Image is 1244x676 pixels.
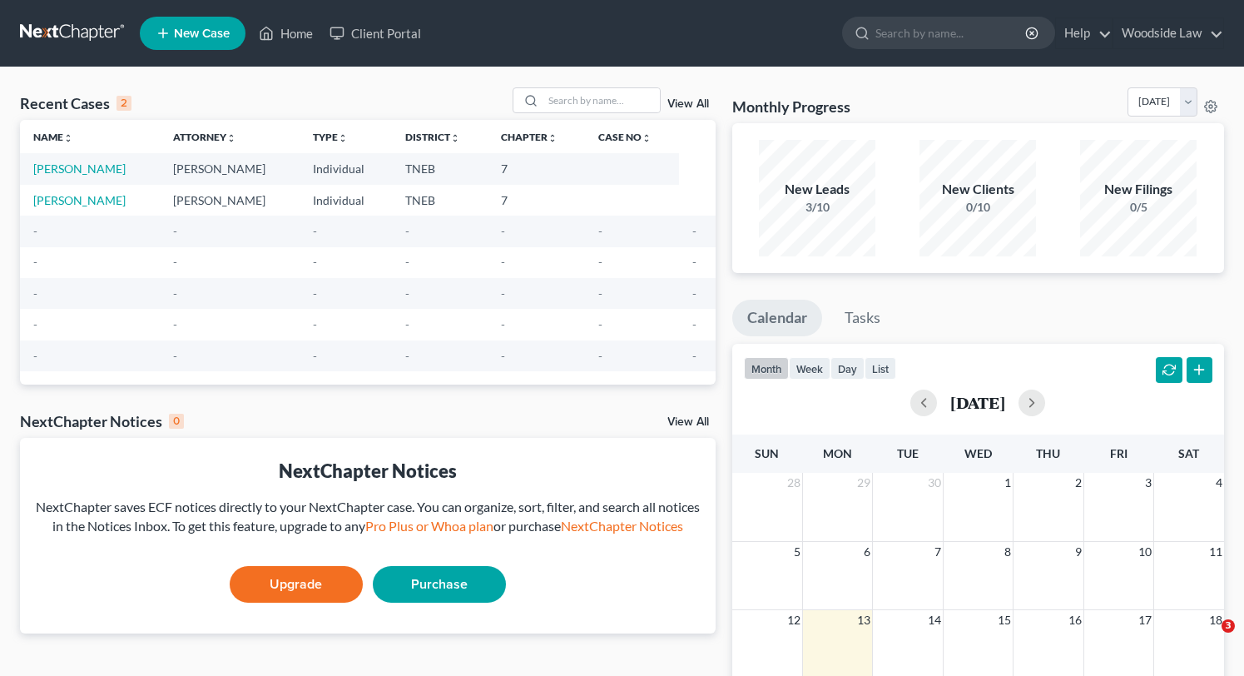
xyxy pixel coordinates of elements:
span: New Case [174,27,230,40]
div: NextChapter Notices [20,411,184,431]
div: 2 [116,96,131,111]
span: - [692,349,696,363]
span: Tue [897,446,919,460]
span: - [173,349,177,363]
span: - [598,286,602,301]
span: 29 [855,473,872,493]
a: Chapterunfold_more [501,131,558,143]
a: Nameunfold_more [33,131,73,143]
div: 0/5 [1080,199,1197,216]
span: 11 [1207,542,1224,562]
span: - [405,255,409,269]
a: Tasks [830,300,895,336]
i: unfold_more [63,133,73,143]
span: - [33,286,37,301]
td: [PERSON_NAME] [160,185,300,216]
h3: Monthly Progress [732,97,850,117]
h2: [DATE] [950,394,1005,411]
span: - [313,349,317,363]
i: unfold_more [548,133,558,143]
div: Recent Cases [20,93,131,113]
span: 6 [862,542,872,562]
span: - [405,317,409,331]
span: - [692,286,696,301]
span: - [33,349,37,363]
span: - [598,317,602,331]
span: 10 [1137,542,1153,562]
span: 12 [786,610,802,630]
a: Pro Plus or Whoa plan [365,518,493,534]
a: Home [250,18,321,48]
span: - [33,224,37,238]
span: - [405,349,409,363]
i: unfold_more [338,133,348,143]
div: 0/10 [919,199,1036,216]
span: - [313,286,317,301]
span: 1 [1003,473,1013,493]
span: 14 [926,610,943,630]
span: Mon [823,446,852,460]
i: unfold_more [450,133,460,143]
a: View All [667,98,709,110]
span: - [501,349,505,363]
input: Search by name... [543,88,660,112]
div: NextChapter Notices [33,458,702,484]
span: - [598,349,602,363]
span: - [33,317,37,331]
span: - [173,317,177,331]
button: day [830,357,865,380]
a: Woodside Law [1113,18,1223,48]
span: 28 [786,473,802,493]
button: week [789,357,830,380]
td: TNEB [392,185,488,216]
span: 3 [1222,619,1235,633]
span: - [405,286,409,301]
span: - [598,255,602,269]
td: 7 [488,185,586,216]
span: 13 [855,610,872,630]
span: 9 [1073,542,1083,562]
div: New Clients [919,180,1036,199]
span: - [313,224,317,238]
button: list [865,357,896,380]
span: - [313,317,317,331]
span: Wed [964,446,992,460]
span: 5 [792,542,802,562]
a: Upgrade [230,566,363,603]
a: Case Nounfold_more [598,131,652,143]
a: Purchase [373,566,506,603]
span: - [501,286,505,301]
i: unfold_more [642,133,652,143]
a: NextChapter Notices [561,518,683,534]
a: Typeunfold_more [313,131,348,143]
span: 30 [926,473,943,493]
span: - [173,224,177,238]
span: 15 [996,610,1013,630]
span: 2 [1073,473,1083,493]
i: unfold_more [226,133,236,143]
td: 7 [488,153,586,184]
span: 3 [1143,473,1153,493]
a: [PERSON_NAME] [33,162,126,176]
a: Help [1056,18,1112,48]
span: - [598,224,602,238]
td: Individual [300,153,391,184]
span: 17 [1137,610,1153,630]
span: - [173,286,177,301]
iframe: Intercom live chat [1187,619,1227,659]
div: New Filings [1080,180,1197,199]
span: - [501,317,505,331]
span: 8 [1003,542,1013,562]
a: Client Portal [321,18,429,48]
span: Fri [1110,446,1128,460]
td: [PERSON_NAME] [160,153,300,184]
div: 3/10 [759,199,875,216]
span: - [692,317,696,331]
div: 0 [169,414,184,429]
div: NextChapter saves ECF notices directly to your NextChapter case. You can organize, sort, filter, ... [33,498,702,536]
td: TNEB [392,153,488,184]
span: - [692,224,696,238]
a: Attorneyunfold_more [173,131,236,143]
span: 18 [1207,610,1224,630]
a: Calendar [732,300,822,336]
